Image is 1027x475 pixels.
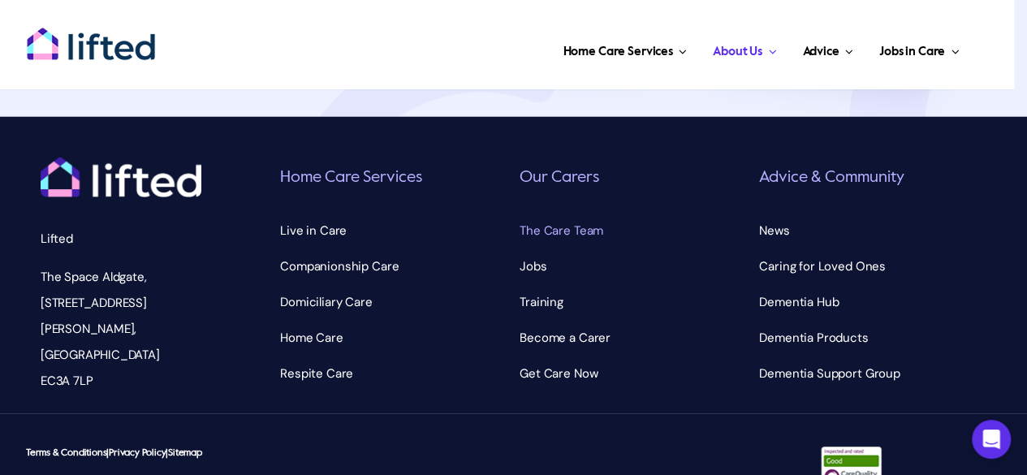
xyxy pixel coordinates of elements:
span: Live in Care [280,218,347,244]
a: Dementia Support Group [759,361,986,386]
a: Training [520,289,747,315]
span: Get Care Now [520,361,598,386]
span: Home Care Services [563,39,672,65]
a: Jobs [520,253,747,279]
a: CQC [821,447,882,463]
a: Sitemap [168,448,202,458]
span: Respite Care [280,361,353,386]
a: Home Care Services [558,24,692,73]
p: Lifted [41,226,201,252]
span: Dementia Products [759,325,868,351]
span: Training [520,289,563,315]
h6: Home Care Services [280,167,507,189]
span: Advice [802,39,839,65]
span: Dementia Support Group [759,361,900,386]
nav: Main Menu [190,24,964,73]
a: Dementia Hub [759,289,986,315]
nav: Our Carers [520,218,747,386]
a: Domiciliary Care [280,289,507,315]
span: Companionship Care [280,253,399,279]
span: The Care Team [520,218,603,244]
a: Respite Care [280,361,507,386]
a: Jobs in Care [874,24,964,73]
strong: | | [26,448,202,458]
a: Get Care Now [520,361,747,386]
span: Dementia Hub [759,289,839,315]
p: The Space Aldgate, [STREET_ADDRESS][PERSON_NAME], [GEOGRAPHIC_DATA] EC3A 7LP [41,264,201,394]
span: News [759,218,789,244]
h6: Advice & Community [759,167,986,189]
span: Jobs in Care [879,39,945,65]
span: About Us [713,39,762,65]
h6: Our Carers [520,167,747,189]
a: Terms & Conditions [26,448,106,458]
a: Home Care [280,325,507,351]
span: Home Care [280,325,343,351]
span: Caring for Loved Ones [759,253,886,279]
a: Live in Care [280,218,507,244]
a: The Care Team [520,218,747,244]
span: Jobs [520,253,546,279]
nav: Home Care Services [280,218,507,386]
img: logo-white [41,158,201,197]
a: Companionship Care [280,253,507,279]
span: Become a Carer [520,325,611,351]
a: About Us [708,24,781,73]
nav: Advice & Community [759,218,986,386]
a: Dementia Products [759,325,986,351]
div: Open Intercom Messenger [972,420,1011,459]
a: Privacy Policy [109,448,166,458]
a: Caring for Loved Ones [759,253,986,279]
a: News [759,218,986,244]
a: lifted-logo [26,27,156,43]
span: Domiciliary Care [280,289,373,315]
a: Advice [797,24,857,73]
a: Become a Carer [520,325,747,351]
